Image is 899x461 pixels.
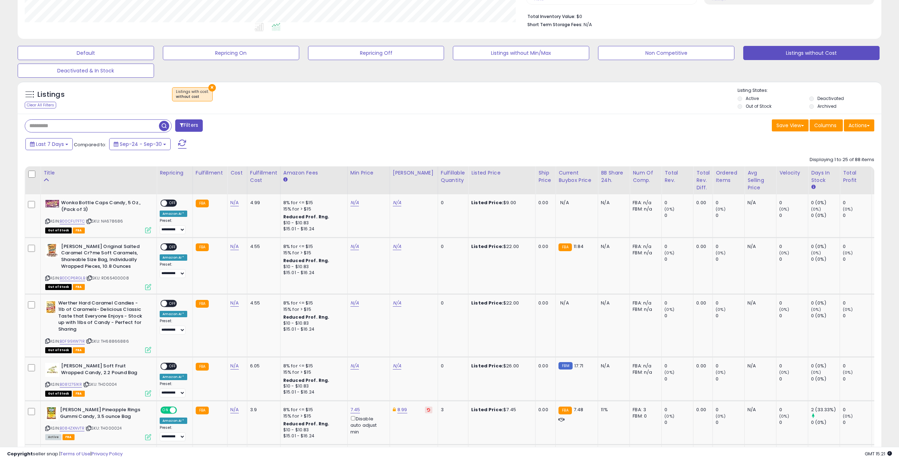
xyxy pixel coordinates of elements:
div: $9.00 [471,200,530,206]
div: 0.00 [696,243,707,250]
b: Wonka Bottle Caps Candy, 5 Oz., (Pack of 3) [61,200,147,214]
small: FBM [558,362,572,370]
small: FBA [196,363,209,371]
div: $15.01 - $16.24 [283,389,342,395]
button: Filters [175,119,203,132]
div: $15.01 - $16.24 [283,433,342,439]
div: Preset: [160,262,187,278]
a: 7.45 [350,406,360,413]
div: 0 (0%) [811,256,840,262]
a: N/A [350,243,359,250]
div: $15.01 - $16.24 [283,326,342,332]
a: B0DCP6RGLB [60,275,85,281]
b: Reduced Prof. Rng. [283,421,330,427]
div: $10 - $10.83 [283,264,342,270]
div: Ordered Items [716,169,741,184]
span: FBA [73,391,85,397]
div: 0 [441,300,463,306]
strong: Copyright [7,450,33,457]
div: 0 [779,200,808,206]
a: N/A [393,362,401,370]
b: [PERSON_NAME] Original Salted Caramel Cr?me Soft Caramels, Shareable Size Bag, Individually Wrapp... [61,243,147,271]
small: (0%) [664,206,674,212]
div: Preset: [160,319,187,335]
small: (0%) [843,370,853,375]
div: ASIN: [45,243,151,289]
div: 0 [843,363,871,369]
div: N/A [601,243,624,250]
a: N/A [230,199,239,206]
b: Listed Price: [471,362,503,369]
small: (0%) [843,413,853,419]
div: ASIN: [45,300,151,352]
small: (0%) [843,307,853,312]
div: 0 (0%) [811,212,840,219]
button: Default [18,46,154,60]
div: 15% for > $15 [283,413,342,419]
span: OFF [167,200,178,206]
div: Current Buybox Price [558,169,595,184]
div: 0 [716,212,744,219]
div: BB Share 24h. [601,169,627,184]
div: 11% [601,407,624,413]
small: (0%) [811,206,821,212]
b: Listed Price: [471,199,503,206]
b: Reduced Prof. Rng. [283,314,330,320]
div: Preset: [160,382,187,397]
div: ASIN: [45,363,151,396]
div: 2 (33.33%) [811,407,840,413]
small: FBA [558,407,572,414]
div: FBM: n/a [633,250,656,256]
div: 0.00 [538,243,550,250]
a: N/A [350,199,359,206]
div: 0.00 [538,200,550,206]
a: N/A [230,362,239,370]
div: 0 (0%) [811,200,840,206]
small: (0%) [843,250,853,256]
div: 0 [843,419,871,426]
div: 0 [716,243,744,250]
span: | SKU: NA678686 [86,218,123,224]
div: 0 [779,243,808,250]
div: 0 (0%) [811,313,840,319]
div: 0 [843,407,871,413]
a: N/A [350,300,359,307]
span: 2025-10-9 15:21 GMT [865,450,892,457]
a: B084ZXNVTR [60,425,84,431]
b: Short Term Storage Fees: [527,22,582,28]
div: 0 [441,363,463,369]
div: 0 [779,256,808,262]
div: 0 [843,313,871,319]
div: 0 [716,313,744,319]
div: $22.00 [471,243,530,250]
div: 0.00 [538,363,550,369]
div: Amazon Fees [283,169,344,177]
div: 15% for > $15 [283,250,342,256]
div: FBM: n/a [633,306,656,313]
span: N/A [560,199,569,206]
div: 0 [779,212,808,219]
div: N/A [601,300,624,306]
div: ASIN: [45,407,151,439]
button: Columns [810,119,843,131]
div: FBA: n/a [633,200,656,206]
small: (0%) [664,250,674,256]
label: Deactivated [817,95,844,101]
div: 0 [716,419,744,426]
div: 0 (0%) [811,300,840,306]
div: 15% for > $15 [283,369,342,376]
b: Listed Price: [471,300,503,306]
b: [PERSON_NAME] Pineapple Rings Gummi Candy, 3.5 ounce Bag [60,407,146,421]
a: N/A [230,300,239,307]
b: Reduced Prof. Rng. [283,258,330,264]
small: (0%) [779,250,789,256]
div: 3 [441,407,463,413]
div: N/A [601,363,624,369]
div: N/A [747,200,771,206]
div: Fulfillment Cost [250,169,277,184]
div: $15.01 - $16.24 [283,226,342,232]
span: | SKU: TH00004 [83,382,117,387]
span: OFF [167,300,178,306]
div: 6.05 [250,363,275,369]
div: 0.00 [538,407,550,413]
